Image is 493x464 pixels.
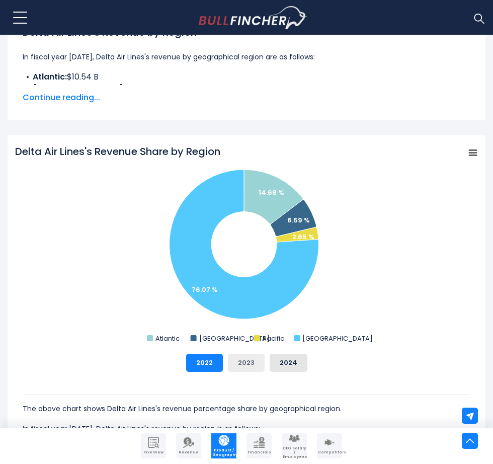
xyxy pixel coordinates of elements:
p: In fiscal year [DATE], Delta Air Lines's revenue by region is as follows: [23,423,470,435]
a: Company Competitors [317,433,342,458]
span: Financials [248,450,271,454]
span: Continue reading... [23,92,470,104]
text: Pacific [263,334,284,343]
text: [GEOGRAPHIC_DATA] [302,334,373,343]
b: [GEOGRAPHIC_DATA]: [33,83,125,95]
text: [GEOGRAPHIC_DATA] [199,334,270,343]
span: Product / Geography [212,448,235,457]
a: Company Revenue [176,433,201,458]
a: Company Financials [247,433,272,458]
p: The above chart shows Delta Air Lines's revenue percentage share by geographical region. [23,403,470,415]
button: 2023 [228,354,265,372]
a: Go to homepage [199,6,307,29]
a: Company Product/Geography [211,433,236,458]
a: Company Employees [282,433,307,458]
tspan: Delta Air Lines's Revenue Share by Region [15,144,220,159]
li: $4.56 B [23,83,470,95]
img: Bullfincher logo [199,6,307,29]
button: 2024 [270,354,307,372]
text: 76.07 % [192,285,218,294]
text: Atlantic [155,334,180,343]
svg: Delta Air Lines's Revenue Share by Region [15,144,478,346]
text: 14.69 % [259,188,284,197]
text: 6.59 % [287,215,310,225]
text: 2.65 % [292,232,314,242]
p: In fiscal year [DATE], Delta Air Lines's revenue by geographical region are as follows: [23,51,470,63]
button: 2022 [186,354,223,372]
li: $10.54 B [23,71,470,83]
span: Overview [142,450,165,454]
span: Competitors [318,450,341,454]
b: Atlantic: [33,71,67,83]
a: Company Overview [141,433,166,458]
span: CEO Salary / Employees [283,446,306,459]
span: Revenue [177,450,200,454]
